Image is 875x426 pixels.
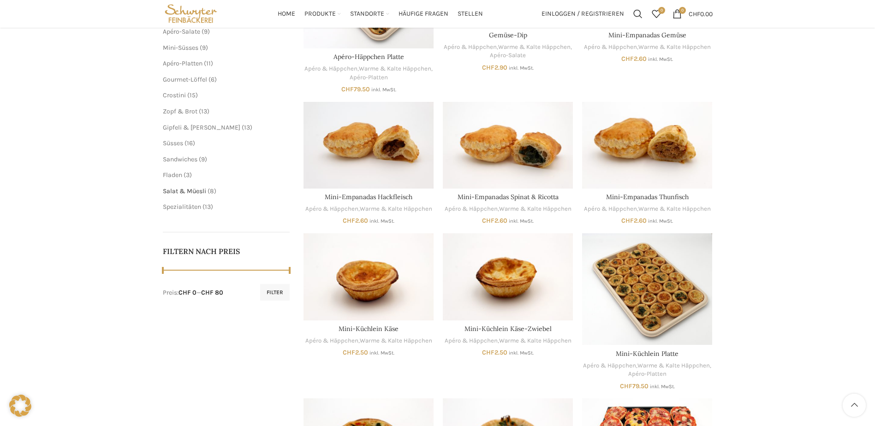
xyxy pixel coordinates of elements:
[278,5,295,23] a: Home
[305,205,358,213] a: Apéro & Häppchen
[304,65,357,73] a: Apéro & Häppchen
[621,217,634,225] span: CHF
[304,65,434,82] div: , ,
[650,384,675,390] small: inkl. MwSt.
[509,65,534,71] small: inkl. MwSt.
[360,337,432,345] a: Warme & Kalte Häppchen
[260,284,290,301] button: Filter
[210,187,214,195] span: 8
[163,171,182,179] a: Fladen
[537,5,629,23] a: Einloggen / Registrieren
[584,205,637,213] a: Apéro & Häppchen
[482,349,494,356] span: CHF
[620,382,649,390] bdi: 79.50
[458,5,483,23] a: Stellen
[343,217,355,225] span: CHF
[458,193,559,201] a: Mini-Empanadas Spinat & Ricotta
[648,56,673,62] small: inkl. MwSt.
[224,5,536,23] div: Main navigation
[304,233,434,320] a: Mini-Küchlein Käse
[278,10,295,18] span: Home
[163,91,186,99] a: Crostini
[304,205,434,213] div: ,
[304,10,336,18] span: Produkte
[163,28,200,35] span: Apéro-Salate
[399,5,448,23] a: Häufige Fragen
[443,233,573,320] a: Mini-Küchlein Käse-Zwiebel
[629,5,647,23] a: Suchen
[350,5,389,23] a: Standorte
[843,394,866,417] a: Scroll to top button
[163,9,220,17] a: Site logo
[499,205,571,213] a: Warme & Kalte Häppchen
[369,218,394,224] small: inkl. MwSt.
[482,217,507,225] bdi: 2.60
[583,361,636,370] a: Apéro & Häppchen
[638,43,711,52] a: Warme & Kalte Häppchen
[582,43,712,52] div: ,
[628,370,667,379] a: Apéro-Platten
[445,337,498,345] a: Apéro & Häppchen
[369,350,394,356] small: inkl. MwSt.
[638,205,711,213] a: Warme & Kalte Häppchen
[371,87,396,93] small: inkl. MwSt.
[445,205,498,213] a: Apéro & Häppchen
[620,382,632,390] span: CHF
[482,64,507,71] bdi: 2.90
[582,102,712,189] a: Mini-Empanadas Thunfisch
[163,288,223,297] div: Preis: —
[444,43,497,52] a: Apéro & Häppchen
[304,337,434,345] div: ,
[206,59,211,67] span: 11
[163,44,198,52] a: Mini-Süsses
[482,217,494,225] span: CHF
[204,28,208,35] span: 9
[689,10,700,18] span: CHF
[350,10,384,18] span: Standorte
[443,337,573,345] div: ,
[542,11,624,17] span: Einloggen / Registrieren
[482,349,507,356] bdi: 2.50
[499,337,571,345] a: Warme & Kalte Häppchen
[201,289,223,296] span: CHF 80
[621,55,647,63] bdi: 2.60
[339,325,399,333] a: Mini-Küchlein Käse
[350,73,388,82] a: Apéro-Platten
[582,361,712,379] div: , ,
[304,5,341,23] a: Produkte
[343,349,368,356] bdi: 2.50
[689,10,713,18] bdi: 0.00
[163,203,201,211] a: Spezialitäten
[658,7,665,14] span: 0
[163,59,202,67] a: Apéro-Platten
[190,91,196,99] span: 15
[343,349,355,356] span: CHF
[482,64,494,71] span: CHF
[202,44,206,52] span: 9
[163,76,207,83] span: Gourmet-Löffel
[163,107,197,115] a: Zopf & Brot
[464,325,552,333] a: Mini-Küchlein Käse-Zwiebel
[163,187,206,195] a: Salat & Müesli
[608,31,686,39] a: Mini-Empanadas Gemüse
[211,76,214,83] span: 6
[163,139,183,147] a: Süsses
[163,155,197,163] a: Sandwiches
[509,350,534,356] small: inkl. MwSt.
[648,218,673,224] small: inkl. MwSt.
[668,5,717,23] a: 0 CHF0.00
[443,43,573,60] div: , ,
[179,289,196,296] span: CHF 0
[244,124,250,131] span: 13
[163,124,240,131] span: Gipfeli & [PERSON_NAME]
[341,85,354,93] span: CHF
[647,5,666,23] div: Meine Wunschliste
[621,55,634,63] span: CHF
